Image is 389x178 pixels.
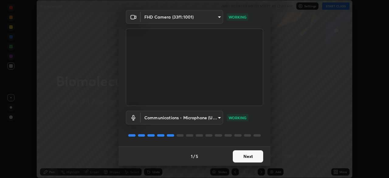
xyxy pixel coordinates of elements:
[191,153,193,159] h4: 1
[141,10,223,24] div: FHD Camera (33f1:1001)
[193,153,195,159] h4: /
[196,153,198,159] h4: 5
[229,115,246,120] p: WORKING
[233,150,263,162] button: Next
[229,14,246,20] p: WORKING
[141,111,223,124] div: FHD Camera (33f1:1001)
